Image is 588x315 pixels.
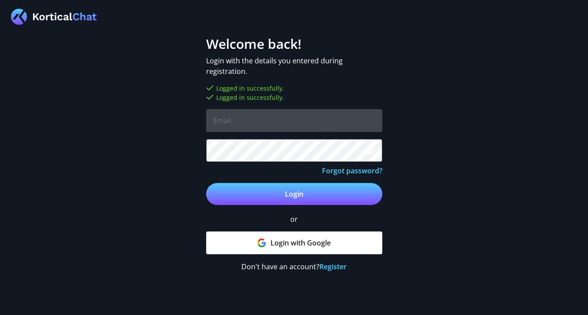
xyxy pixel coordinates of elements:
[206,36,382,52] h1: Welcome back!
[206,109,382,132] input: Email
[11,9,97,25] img: Logo
[322,166,382,176] a: Forgot password?
[364,146,375,156] img: Toggle password visibility
[319,262,347,271] a: Register
[206,183,382,205] button: Login
[206,214,382,224] p: or
[206,55,382,77] p: Login with the details you entered during registration.
[257,238,266,247] img: Google Icon
[206,231,382,254] a: Login with Google
[206,84,382,93] li: Logged in successfully.
[206,93,382,102] li: Logged in successfully.
[206,261,382,272] p: Don't have an account?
